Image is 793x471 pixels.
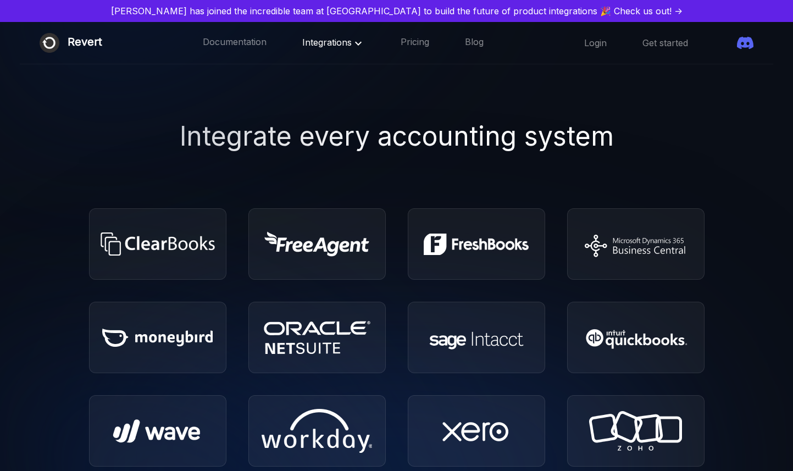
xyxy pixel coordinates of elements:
[98,232,218,256] img: Clearbooks Icon
[584,37,607,49] a: Login
[68,33,102,53] div: Revert
[264,321,370,354] img: OracleNetsuite Icon
[424,234,529,255] img: Freshbooks Icon
[424,322,529,353] img: SageIntacct Icon
[401,36,429,50] a: Pricing
[40,33,59,53] img: Revert logo
[4,4,789,18] a: [PERSON_NAME] has joined the incredible team at [GEOGRAPHIC_DATA] to build the future of product ...
[465,36,484,50] a: Blog
[642,37,688,49] a: Get started
[574,229,697,259] img: Microsoft Business Central
[302,37,365,48] span: Integrations
[264,231,369,257] img: FreeAgent Icon
[107,417,209,446] img: Wave Icon
[436,413,517,450] img: Xero Icon
[102,329,213,347] img: Moneybird Icon
[589,411,682,451] img: Zoho Accounting Icon
[262,409,372,453] img: Workday Icon
[581,323,690,352] img: Quickbooks Icon
[203,36,267,50] a: Documentation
